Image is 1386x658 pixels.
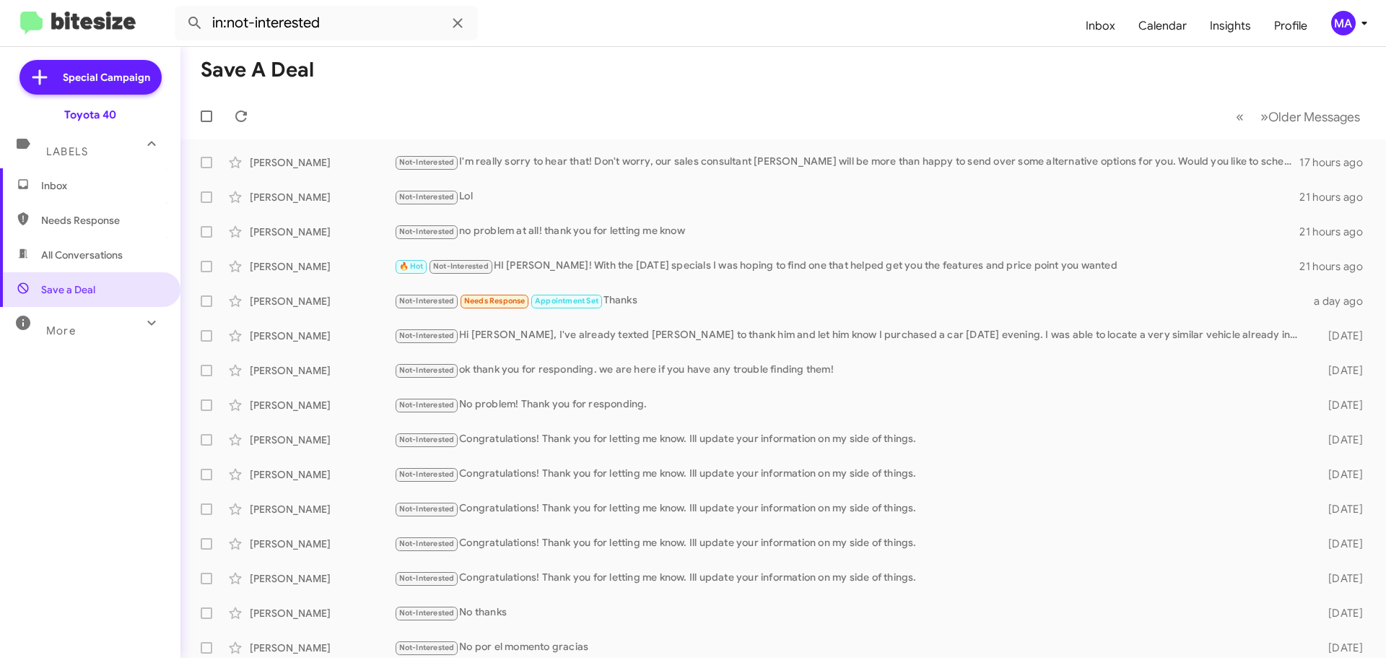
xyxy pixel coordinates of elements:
[1305,467,1374,482] div: [DATE]
[1263,5,1319,47] a: Profile
[394,154,1299,170] div: I'm really sorry to hear that! Don't worry, our sales consultant [PERSON_NAME] will be more than ...
[41,178,164,193] span: Inbox
[1299,190,1374,204] div: 21 hours ago
[394,327,1305,344] div: Hi [PERSON_NAME], I've already texted [PERSON_NAME] to thank him and let him know I purchased a c...
[399,435,455,444] span: Not-Interested
[175,6,478,40] input: Search
[19,60,162,95] a: Special Campaign
[46,145,88,158] span: Labels
[535,296,598,306] span: Appointment Set
[399,365,455,375] span: Not-Interested
[399,400,455,410] span: Not-Interested
[250,225,394,239] div: [PERSON_NAME]
[41,213,164,228] span: Needs Response
[399,157,455,167] span: Not-Interested
[394,431,1305,448] div: Congratulations! Thank you for letting me know. Ill update your information on my side of things.
[1268,109,1360,125] span: Older Messages
[1074,5,1127,47] a: Inbox
[1127,5,1198,47] a: Calendar
[394,397,1305,413] div: No problem! Thank you for responding.
[1305,398,1374,412] div: [DATE]
[250,329,394,343] div: [PERSON_NAME]
[399,192,455,202] span: Not-Interested
[394,223,1299,240] div: no problem at all! thank you for letting me know
[399,504,455,514] span: Not-Interested
[1228,102,1369,131] nav: Page navigation example
[250,363,394,378] div: [PERSON_NAME]
[1305,571,1374,586] div: [DATE]
[1198,5,1263,47] a: Insights
[1305,433,1374,447] div: [DATE]
[399,261,424,271] span: 🔥 Hot
[250,571,394,586] div: [PERSON_NAME]
[250,502,394,516] div: [PERSON_NAME]
[399,296,455,306] span: Not-Interested
[250,467,394,482] div: [PERSON_NAME]
[41,282,95,297] span: Save a Deal
[399,573,455,583] span: Not-Interested
[201,59,314,82] h1: Save a Deal
[1305,294,1374,308] div: a day ago
[394,293,1305,309] div: Thanks
[1260,108,1268,126] span: »
[399,643,455,652] span: Not-Interested
[1305,606,1374,620] div: [DATE]
[394,605,1305,621] div: No thanks
[399,469,455,479] span: Not-Interested
[1305,537,1374,551] div: [DATE]
[399,539,455,548] span: Not-Interested
[1227,102,1252,131] button: Previous
[250,537,394,551] div: [PERSON_NAME]
[1305,329,1374,343] div: [DATE]
[399,608,455,618] span: Not-Interested
[1299,225,1374,239] div: 21 hours ago
[1305,641,1374,655] div: [DATE]
[64,108,116,122] div: Toyota 40
[1252,102,1369,131] button: Next
[41,248,123,262] span: All Conversations
[394,189,1299,205] div: Lol
[46,324,76,337] span: More
[394,501,1305,517] div: Congratulations! Thank you for letting me know. Ill update your information on my side of things.
[1319,11,1370,35] button: MA
[250,294,394,308] div: [PERSON_NAME]
[1331,11,1356,35] div: MA
[394,535,1305,552] div: Congratulations! Thank you for letting me know. Ill update your information on my side of things.
[1305,502,1374,516] div: [DATE]
[250,641,394,655] div: [PERSON_NAME]
[1305,363,1374,378] div: [DATE]
[250,433,394,447] div: [PERSON_NAME]
[250,155,394,170] div: [PERSON_NAME]
[399,227,455,236] span: Not-Interested
[250,259,394,274] div: [PERSON_NAME]
[394,362,1305,378] div: ok thank you for responding. we are here if you have any trouble finding them!
[250,190,394,204] div: [PERSON_NAME]
[394,466,1305,482] div: Congratulations! Thank you for letting me know. Ill update your information on my side of things.
[1236,108,1244,126] span: «
[394,570,1305,586] div: Congratulations! Thank you for letting me know. Ill update your information on my side of things.
[63,70,150,85] span: Special Campaign
[464,296,526,306] span: Needs Response
[394,258,1299,274] div: HI [PERSON_NAME]! With the [DATE] specials I was hoping to find one that helped get you the featu...
[399,331,455,340] span: Not-Interested
[394,639,1305,656] div: No por el momento gracias
[250,398,394,412] div: [PERSON_NAME]
[250,606,394,620] div: [PERSON_NAME]
[1299,155,1374,170] div: 17 hours ago
[1299,259,1374,274] div: 21 hours ago
[433,261,489,271] span: Not-Interested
